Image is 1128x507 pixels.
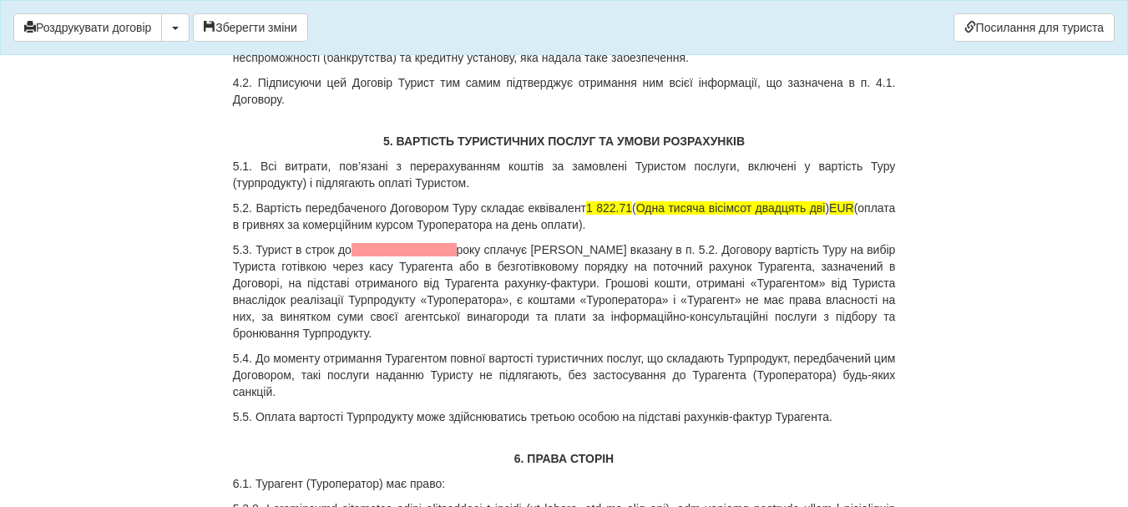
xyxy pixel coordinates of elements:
[233,200,896,233] p: 5.2. Вартість передбаченого Договором Туру складає еквівалент ( ) (оплата в гривнях за комерційни...
[953,13,1115,42] a: Посилання для туриста
[586,201,632,215] span: 1 822.71
[636,201,826,215] span: Одна тисяча вісімсот двадцять дві
[233,74,896,108] p: 4.2. Підписуючи цей Договір Турист тим самим підтверджує отримання ним всієї інформації, що зазна...
[233,241,896,342] p: 5.3. Турист в строк до року сплачує [PERSON_NAME] вказану в п. 5.2. Договору вартість Туру на виб...
[233,158,896,191] p: 5.1. Всі витрати, пов’язані з перерахуванням коштів за замовлені Туристом послуги, включені у вар...
[233,133,896,150] p: 5. ВАРТІСТЬ ТУРИСТИЧНИХ ПОСЛУГ ТА УМОВИ РОЗРАХУНКІВ
[829,201,854,215] span: EUR
[13,13,162,42] button: Роздрукувати договір
[233,408,896,425] p: 5.5. Оплата вартості Турпродукту може здійснюватись третьою особою на підставі рахунків-фактур Ту...
[233,450,896,467] p: 6. ПРАВА СТОРІН
[233,475,896,492] p: 6.1. Турагент (Туроператор) має право:
[233,350,896,400] p: 5.4. До моменту отримання Турагентом повної вартості туристичних послуг, що складають Турпродукт,...
[193,13,308,42] button: Зберегти зміни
